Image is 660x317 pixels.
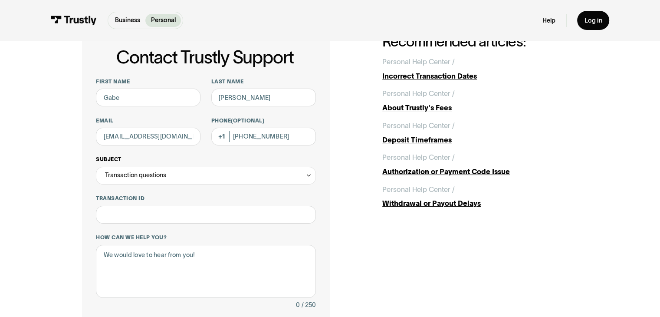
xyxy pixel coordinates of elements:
[105,170,166,181] div: Transaction questions
[96,117,200,124] label: Email
[96,156,315,163] label: Subject
[382,184,455,195] div: Personal Help Center /
[94,48,315,67] h1: Contact Trustly Support
[382,88,578,113] a: Personal Help Center /About Trustly's Fees
[382,88,455,99] div: Personal Help Center /
[96,167,315,185] div: Transaction questions
[382,166,578,177] div: Authorization or Payment Code Issue
[296,300,300,310] div: 0
[302,300,316,310] div: / 250
[382,152,578,177] a: Personal Help Center /Authorization or Payment Code Issue
[577,11,609,30] a: Log in
[96,89,200,106] input: Alex
[96,128,200,145] input: alex@mail.com
[382,71,578,82] div: Incorrect Transaction Dates
[382,34,578,50] h2: Recommended articles:
[382,135,578,145] div: Deposit Timeframes
[382,56,455,67] div: Personal Help Center /
[51,16,97,25] img: Trustly Logo
[542,17,555,25] a: Help
[211,89,316,106] input: Howard
[231,118,264,123] span: (Optional)
[115,16,140,25] p: Business
[382,120,455,131] div: Personal Help Center /
[96,78,200,85] label: First name
[145,14,181,27] a: Personal
[110,14,146,27] a: Business
[584,17,602,25] div: Log in
[96,234,315,241] label: How can we help you?
[382,184,578,209] a: Personal Help Center /Withdrawal or Payout Delays
[211,128,316,145] input: (555) 555-5555
[211,117,316,124] label: Phone
[211,78,316,85] label: Last name
[382,56,578,81] a: Personal Help Center /Incorrect Transaction Dates
[382,198,578,209] div: Withdrawal or Payout Delays
[382,120,578,145] a: Personal Help Center /Deposit Timeframes
[382,102,578,113] div: About Trustly's Fees
[151,16,176,25] p: Personal
[382,152,455,163] div: Personal Help Center /
[96,195,315,202] label: Transaction ID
